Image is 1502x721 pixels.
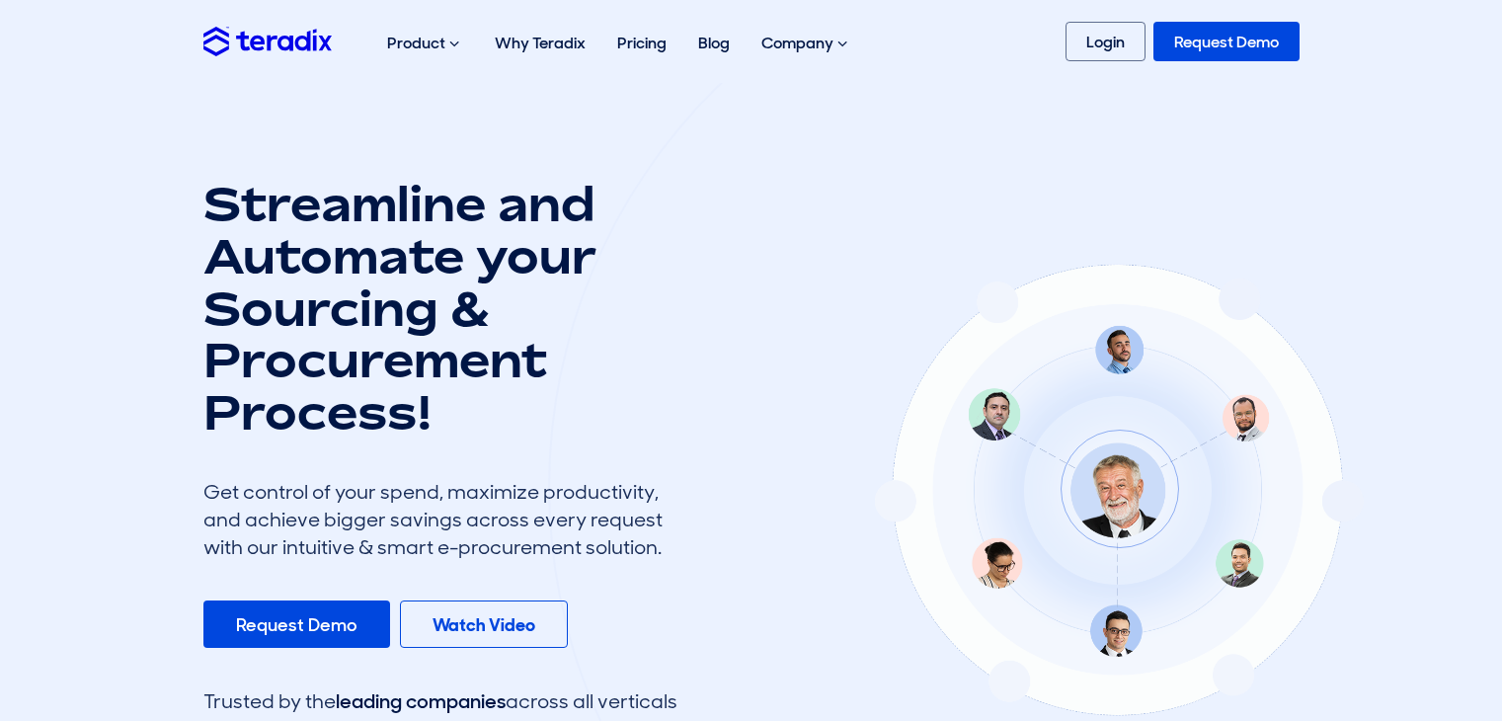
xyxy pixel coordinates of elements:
[433,613,535,637] b: Watch Video
[1153,22,1300,61] a: Request Demo
[371,12,479,75] div: Product
[400,601,568,648] a: Watch Video
[601,12,682,74] a: Pricing
[203,178,677,439] h1: Streamline and Automate your Sourcing & Procurement Process!
[336,688,506,714] span: leading companies
[682,12,746,74] a: Blog
[1066,22,1146,61] a: Login
[746,12,867,75] div: Company
[203,27,332,55] img: Teradix logo
[203,478,677,561] div: Get control of your spend, maximize productivity, and achieve bigger savings across every request...
[1372,591,1474,693] iframe: Chatbot
[479,12,601,74] a: Why Teradix
[203,601,390,648] a: Request Demo
[203,687,677,715] div: Trusted by the across all verticals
